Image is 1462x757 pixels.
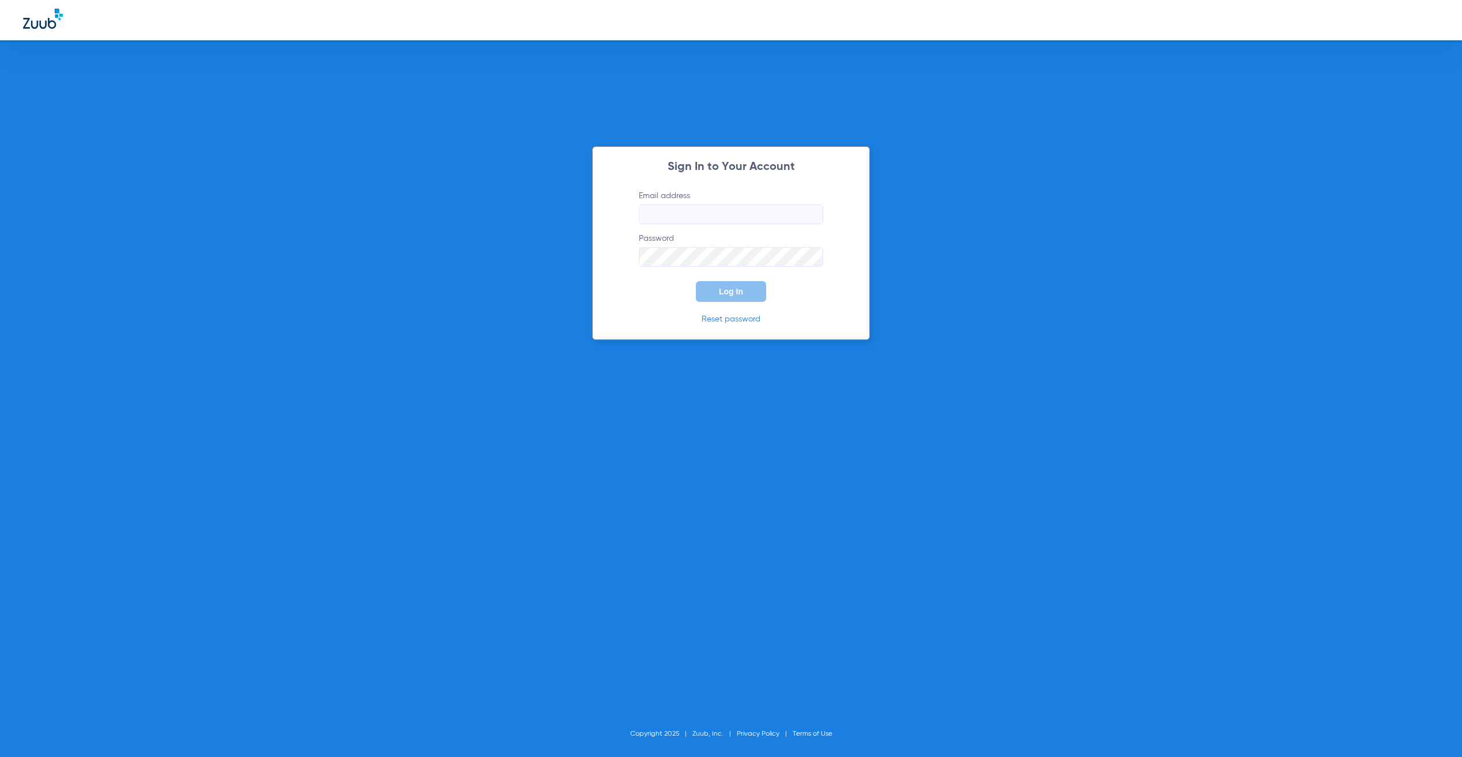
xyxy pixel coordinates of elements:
span: Log In [719,287,743,296]
input: Password [639,247,823,267]
li: Zuub, Inc. [692,728,737,740]
li: Copyright 2025 [630,728,692,740]
a: Reset password [702,315,760,323]
a: Privacy Policy [737,730,779,737]
label: Email address [639,190,823,224]
input: Email address [639,205,823,224]
a: Terms of Use [793,730,832,737]
img: Zuub Logo [23,9,63,29]
h2: Sign In to Your Account [622,161,840,173]
button: Log In [696,281,766,302]
label: Password [639,233,823,267]
iframe: Chat Widget [1404,702,1462,757]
